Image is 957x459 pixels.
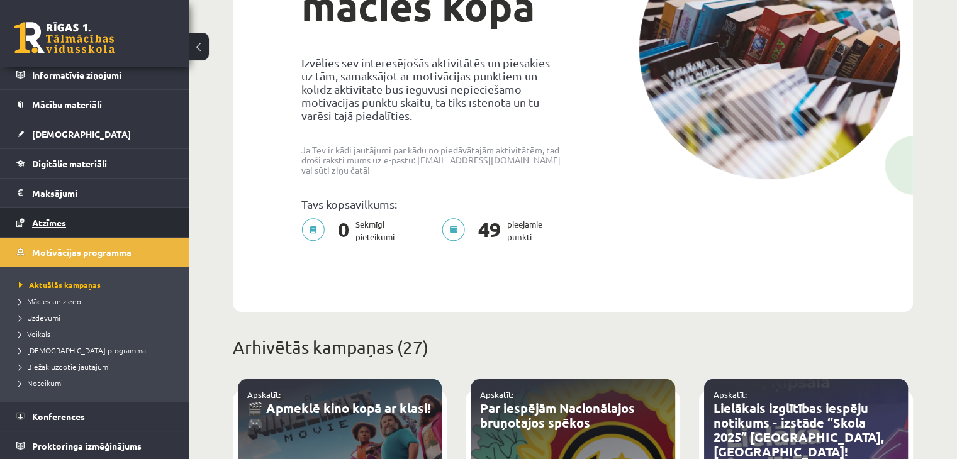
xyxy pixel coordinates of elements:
span: Aktuālās kampaņas [19,280,101,290]
span: Motivācijas programma [32,246,132,258]
span: Mācies un ziedo [19,296,81,306]
span: Uzdevumi [19,312,60,323]
a: Biežāk uzdotie jautājumi [19,361,176,372]
a: Konferences [16,402,173,431]
span: Konferences [32,411,85,422]
span: Atzīmes [32,217,66,228]
span: [DEMOGRAPHIC_DATA] programma [19,345,146,355]
span: Noteikumi [19,378,63,388]
p: Sekmīgi pieteikumi [301,218,402,243]
a: Informatīvie ziņojumi [16,60,173,89]
span: Veikals [19,329,50,339]
span: Biežāk uzdotie jautājumi [19,362,110,372]
p: Izvēlies sev interesējošās aktivitātēs un piesakies uz tām, samaksājot ar motivācijas punktiem un... [301,56,563,122]
a: Par iespējām Nacionālajos bruņotajos spēkos [480,400,635,431]
a: Maksājumi [16,179,173,207]
legend: Maksājumi [32,179,173,207]
p: Ja Tev ir kādi jautājumi par kādu no piedāvātajām aktivitātēm, tad droši raksti mums uz e-pastu: ... [301,145,563,175]
a: Atzīmes [16,208,173,237]
p: Tavs kopsavilkums: [301,197,563,211]
a: [DEMOGRAPHIC_DATA] [16,119,173,148]
a: [DEMOGRAPHIC_DATA] programma [19,345,176,356]
a: Motivācijas programma [16,238,173,267]
span: 0 [332,218,355,243]
a: 🎬 Apmeklē kino kopā ar klasi! 🎮 [247,400,430,431]
p: pieejamie punkti [442,218,550,243]
legend: Informatīvie ziņojumi [32,60,173,89]
span: Digitālie materiāli [32,158,107,169]
a: Aktuālās kampaņas [19,279,176,290]
span: Proktoringa izmēģinājums [32,440,142,451]
a: Apskatīt: [714,389,747,400]
span: Mācību materiāli [32,99,102,110]
a: Veikals [19,328,176,340]
a: Mācību materiāli [16,90,173,119]
a: Apskatīt: [480,389,513,400]
a: Noteikumi [19,377,176,389]
a: Digitālie materiāli [16,149,173,178]
span: 49 [472,218,507,243]
a: Mācies un ziedo [19,296,176,307]
a: Rīgas 1. Tālmācības vidusskola [14,22,115,53]
a: Uzdevumi [19,312,176,323]
a: Apskatīt: [247,389,281,400]
span: [DEMOGRAPHIC_DATA] [32,128,131,140]
p: Arhivētās kampaņas (27) [233,335,913,361]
